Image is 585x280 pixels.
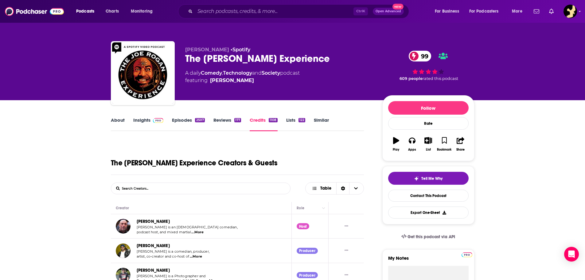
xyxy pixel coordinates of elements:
[336,183,349,194] div: Sort Direction
[431,6,467,16] button: open menu
[234,118,241,122] div: 177
[400,76,423,81] span: 609 people
[111,117,125,131] a: About
[342,223,351,230] button: Show More Button
[404,133,420,155] button: Apps
[72,6,102,16] button: open menu
[462,251,472,257] a: Pro website
[190,254,202,259] span: ...More
[388,133,404,155] button: Play
[133,117,164,131] a: InsightsPodchaser Pro
[297,204,305,212] div: Role
[342,247,351,254] button: Show More Button
[320,186,331,191] span: Table
[297,223,309,229] div: Host
[153,118,164,123] img: Podchaser Pro
[112,42,174,104] img: The Joe Rogan Experience
[137,254,189,258] span: artist, co-creator and co-host of
[426,148,431,152] div: List
[423,76,458,81] span: rated this podcast
[531,6,542,17] a: Show notifications dropdown
[320,204,327,212] button: Column Actions
[137,243,170,248] a: [PERSON_NAME]
[5,6,64,17] img: Podchaser - Follow, Share and Rate Podcasts
[116,219,131,234] img: Joe Rogan
[286,117,305,131] a: Lists122
[376,10,401,13] span: Open Advanced
[232,47,250,53] a: Spotify
[564,5,577,18] span: Logged in as MorrisPublicRelations
[298,118,305,122] div: 122
[297,248,318,254] div: Producer
[373,8,404,15] button: Open AdvancedNew
[111,158,278,168] h1: The Joe Rogan Experience Creators & Guests
[184,4,415,18] div: Search podcasts, credits, & more...
[456,148,465,152] div: Share
[388,190,469,202] a: Contact This Podcast
[388,101,469,115] button: Follow
[564,5,577,18] button: Show profile menu
[564,247,579,262] div: Open Intercom Messenger
[437,148,451,152] div: Bookmark
[137,274,206,278] span: [PERSON_NAME] is a Photographer and
[127,6,161,16] button: open menu
[131,7,153,16] span: Monitoring
[465,6,508,16] button: open menu
[195,118,205,122] div: 2507
[195,6,353,16] input: Search podcasts, credits, & more...
[137,249,210,254] span: [PERSON_NAME] is a comedian, producer,
[462,252,472,257] img: Podchaser Pro
[106,7,119,16] span: Charts
[382,47,474,85] div: 99 609 peoplerated this podcast
[305,182,364,195] button: Choose View
[185,69,300,84] div: A daily podcast
[342,272,351,278] button: Show More Button
[213,117,241,131] a: Reviews177
[388,207,469,219] button: Export One-Sheet
[116,243,131,258] img: Brian Redban
[252,70,262,76] span: and
[222,70,223,76] span: ,
[469,7,499,16] span: For Podcasters
[76,7,94,16] span: Podcasts
[392,4,404,10] span: New
[102,6,123,16] a: Charts
[314,117,329,131] a: Similar
[436,133,452,155] button: Bookmark
[388,117,469,130] div: Rate
[435,7,459,16] span: For Business
[353,7,368,15] span: Ctrl K
[408,234,455,239] span: Get this podcast via API
[116,204,129,212] div: Creator
[564,5,577,18] img: User Profile
[185,77,300,84] span: featuring
[547,6,556,17] a: Show notifications dropdown
[201,70,222,76] a: Comedy
[137,225,238,229] span: [PERSON_NAME] is an [DEMOGRAPHIC_DATA] comedian,
[137,219,170,224] a: [PERSON_NAME]
[137,230,191,234] span: podcast host, and mixed martial
[172,117,205,131] a: Episodes2507
[393,148,399,152] div: Play
[191,230,204,235] span: ...More
[388,255,469,266] label: My Notes
[415,51,431,61] span: 99
[512,7,522,16] span: More
[414,176,419,181] img: tell me why sparkle
[452,133,468,155] button: Share
[250,117,277,131] a: Credits1108
[388,172,469,185] button: tell me why sparkleTell Me Why
[223,70,252,76] a: Technology
[508,6,530,16] button: open menu
[231,47,250,53] span: •
[408,148,416,152] div: Apps
[420,133,436,155] button: List
[421,176,443,181] span: Tell Me Why
[185,47,229,53] span: [PERSON_NAME]
[269,118,277,122] div: 1108
[297,272,318,278] div: Producer
[262,70,280,76] a: Society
